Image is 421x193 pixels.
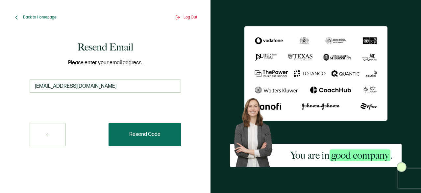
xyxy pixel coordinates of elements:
[184,15,197,20] span: Log Out
[244,26,387,121] img: Sertifier We've sent a code to your email address.
[290,149,393,162] h2: You are in .
[388,161,421,193] iframe: Chat Widget
[77,41,133,54] h1: Resend Email
[330,149,390,161] span: good company
[30,59,181,67] span: Please enter your email address.
[129,132,161,137] span: Resend Code
[23,15,57,20] span: Back to Homepage
[109,123,181,146] button: Resend Code
[230,94,282,167] img: Sertifier Signup - You are in <span class="strong-h">good company</span>. Hero
[30,80,181,93] input: someone@example.com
